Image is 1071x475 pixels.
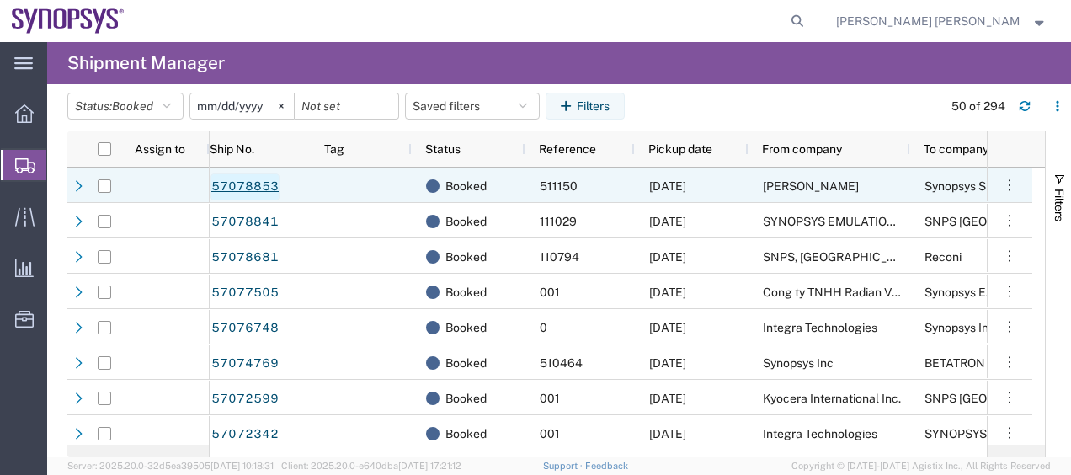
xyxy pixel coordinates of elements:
[295,93,398,119] input: Not set
[835,11,1047,31] button: [PERSON_NAME] [PERSON_NAME]
[425,142,461,156] span: Status
[649,392,686,405] span: 10/08/2025
[12,8,125,34] img: logo
[281,461,461,471] span: Client: 2025.20.0-e640dba
[445,275,487,310] span: Booked
[924,142,988,156] span: To company
[539,142,596,156] span: Reference
[763,392,901,405] span: Kyocera International Inc.
[924,321,998,334] span: Synopsys Inc.
[1052,189,1066,221] span: Filters
[791,459,1051,473] span: Copyright © [DATE]-[DATE] Agistix Inc., All Rights Reserved
[445,204,487,239] span: Booked
[210,280,280,307] a: 57077505
[763,286,934,299] span: Cong ty TNHH Radian Viet Nam
[190,93,294,119] input: Not set
[540,179,578,193] span: 511150
[836,12,1020,30] span: Marilia de Melo Fernandes
[112,99,153,113] span: Booked
[540,356,583,370] span: 510464
[405,93,540,120] button: Saved filters
[540,392,560,405] span: 001
[445,381,487,416] span: Booked
[445,239,487,275] span: Booked
[210,350,280,377] a: 57074769
[924,179,1000,193] span: Synopsys SRL
[649,250,686,264] span: 10/09/2025
[649,286,686,299] span: 10/08/2025
[924,250,962,264] span: Reconi
[540,321,547,334] span: 0
[649,215,686,228] span: 10/09/2025
[445,345,487,381] span: Booked
[763,427,877,440] span: Integra Technologies
[210,142,254,156] span: Ship No.
[210,386,280,413] a: 57072599
[649,356,686,370] span: 10/09/2025
[763,250,1010,264] span: SNPS, Portugal Unipessoal, Lda.
[210,173,280,200] a: 57078853
[649,321,686,334] span: 10/08/2025
[210,244,280,271] a: 57078681
[540,427,560,440] span: 001
[445,310,487,345] span: Booked
[398,461,461,471] span: [DATE] 17:21:12
[210,315,280,342] a: 57076748
[135,142,185,156] span: Assign to
[763,356,834,370] span: Synopsys Inc
[543,461,585,471] a: Support
[445,416,487,451] span: Booked
[210,461,274,471] span: [DATE] 10:18:31
[540,215,577,228] span: 111029
[648,142,712,156] span: Pickup date
[763,321,877,334] span: Integra Technologies
[763,179,859,193] span: Paolo Feurra
[924,356,1011,370] span: BETATRON INC.
[585,461,628,471] a: Feedback
[67,93,184,120] button: Status:Booked
[445,168,487,204] span: Booked
[67,42,225,84] h4: Shipment Manager
[210,209,280,236] a: 57078841
[951,98,1005,115] div: 50 of 294
[546,93,625,120] button: Filters
[540,250,579,264] span: 110794
[540,286,560,299] span: 001
[649,427,686,440] span: 10/08/2025
[649,179,686,193] span: 10/09/2025
[67,461,274,471] span: Server: 2025.20.0-32d5ea39505
[762,142,842,156] span: From company
[763,215,1007,228] span: SYNOPSYS EMULATION AND VERIFICATION
[210,421,280,448] a: 57072342
[324,142,344,156] span: Tag
[924,427,1041,440] span: SYNOPSYS CANADA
